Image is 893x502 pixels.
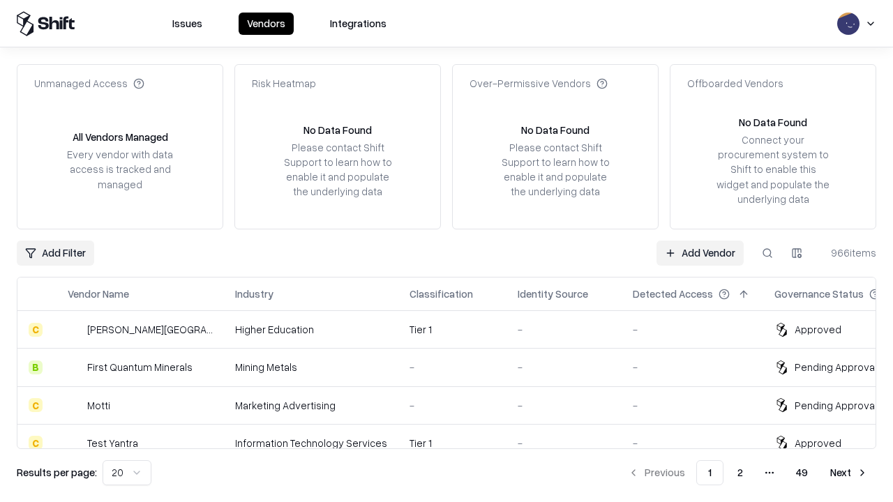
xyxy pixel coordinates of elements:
[29,436,43,450] div: C
[87,398,110,413] div: Motti
[497,140,613,199] div: Please contact Shift Support to learn how to enable it and populate the underlying data
[87,360,193,374] div: First Quantum Minerals
[235,436,387,450] div: Information Technology Services
[239,13,294,35] button: Vendors
[29,323,43,337] div: C
[633,436,752,450] div: -
[252,76,316,91] div: Risk Heatmap
[518,287,588,301] div: Identity Source
[164,13,211,35] button: Issues
[410,360,495,374] div: -
[715,132,831,206] div: Connect your procurement system to Shift to enable this widget and populate the underlying data
[68,360,82,374] img: First Quantum Minerals
[68,398,82,412] img: Motti
[410,436,495,450] div: Tier 1
[17,241,94,266] button: Add Filter
[280,140,396,199] div: Please contact Shift Support to learn how to enable it and populate the underlying data
[785,460,819,485] button: 49
[87,322,213,337] div: [PERSON_NAME][GEOGRAPHIC_DATA]
[68,287,129,301] div: Vendor Name
[470,76,608,91] div: Over-Permissive Vendors
[518,360,610,374] div: -
[656,241,744,266] a: Add Vendor
[29,360,43,374] div: B
[518,322,610,337] div: -
[235,360,387,374] div: Mining Metals
[322,13,395,35] button: Integrations
[73,130,168,144] div: All Vendors Managed
[521,123,590,137] div: No Data Found
[235,287,273,301] div: Industry
[410,398,495,413] div: -
[29,398,43,412] div: C
[62,147,178,191] div: Every vendor with data access is tracked and managed
[726,460,754,485] button: 2
[633,398,752,413] div: -
[87,436,138,450] div: Test Yantra
[68,323,82,337] img: Reichman University
[739,115,807,130] div: No Data Found
[303,123,372,137] div: No Data Found
[795,322,841,337] div: Approved
[795,398,877,413] div: Pending Approval
[820,245,876,260] div: 966 items
[235,322,387,337] div: Higher Education
[17,465,97,480] p: Results per page:
[518,436,610,450] div: -
[68,436,82,450] img: Test Yantra
[410,322,495,337] div: Tier 1
[34,76,144,91] div: Unmanaged Access
[795,436,841,450] div: Approved
[633,287,713,301] div: Detected Access
[822,460,876,485] button: Next
[410,287,473,301] div: Classification
[687,76,783,91] div: Offboarded Vendors
[235,398,387,413] div: Marketing Advertising
[696,460,723,485] button: 1
[620,460,876,485] nav: pagination
[518,398,610,413] div: -
[774,287,864,301] div: Governance Status
[633,322,752,337] div: -
[633,360,752,374] div: -
[795,360,877,374] div: Pending Approval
